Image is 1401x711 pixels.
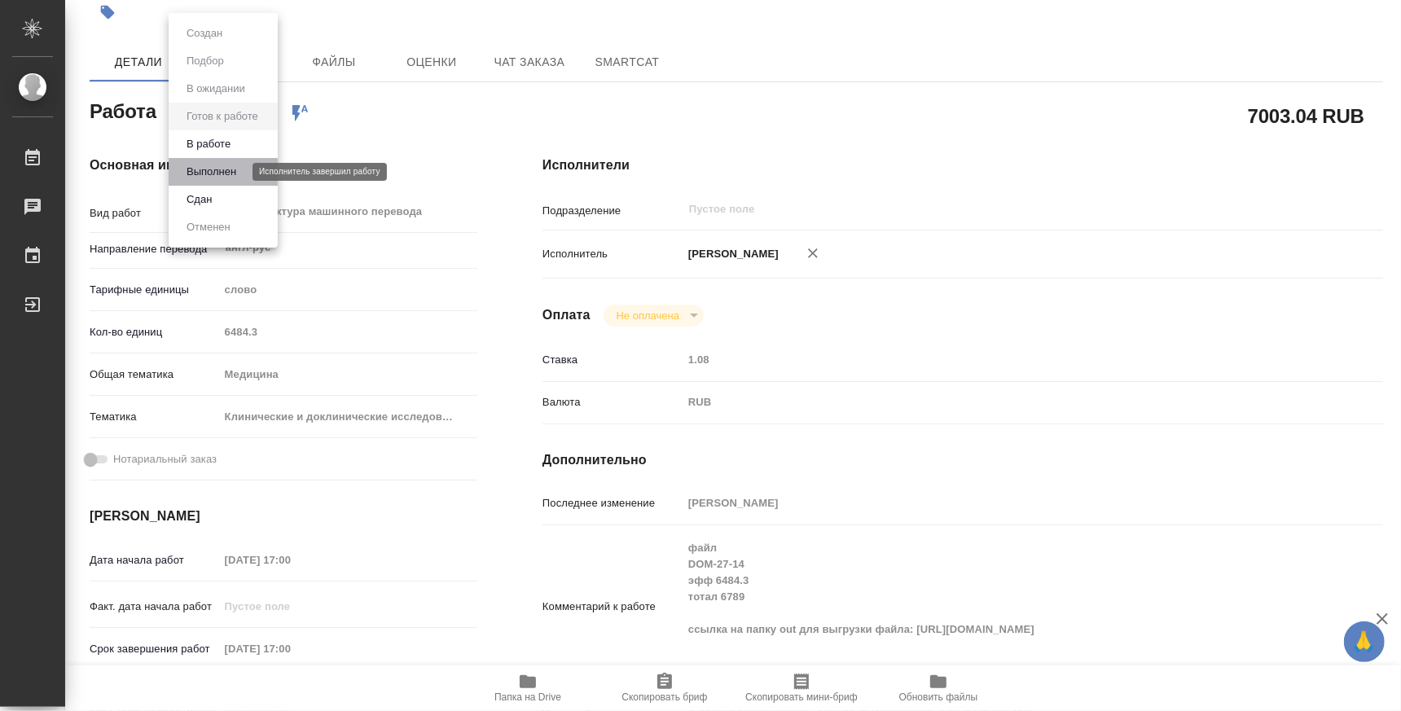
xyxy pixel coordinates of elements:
button: Готов к работе [182,108,263,125]
button: Создан [182,24,227,42]
button: В ожидании [182,80,250,98]
button: Отменен [182,218,235,236]
button: Сдан [182,191,217,208]
button: В работе [182,135,235,153]
button: Выполнен [182,163,241,181]
button: Подбор [182,52,229,70]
